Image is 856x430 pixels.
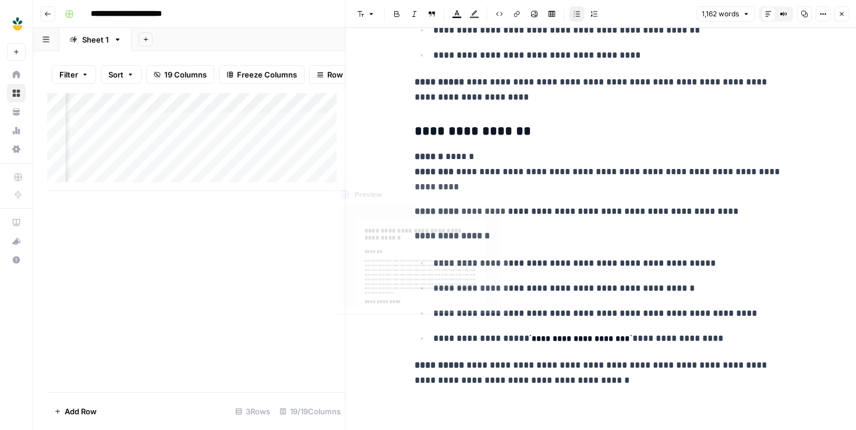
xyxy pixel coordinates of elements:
a: Browse [7,84,26,103]
button: Filter [52,65,96,84]
span: Row Height [327,69,369,80]
a: Settings [7,140,26,158]
img: Grow Therapy Logo [7,13,28,34]
button: Add Row [47,402,104,421]
span: Add Row [65,406,97,417]
span: Freeze Columns [237,69,297,80]
span: Filter [59,69,78,80]
a: Sheet 1 [59,28,132,51]
button: 1,162 words [696,6,755,22]
div: 19/19 Columns [275,402,345,421]
span: Sort [108,69,123,80]
span: 1,162 words [702,9,739,19]
button: Sort [101,65,142,84]
button: Row Height [309,65,377,84]
button: What's new? [7,232,26,251]
a: AirOps Academy [7,213,26,232]
button: Help + Support [7,251,26,269]
a: Your Data [7,103,26,121]
span: 19 Columns [164,69,207,80]
button: Freeze Columns [219,65,305,84]
button: Workspace: Grow Therapy [7,9,26,38]
div: Sheet 1 [82,34,109,45]
div: What's new? [8,232,25,250]
button: 19 Columns [146,65,214,84]
a: Usage [7,121,26,140]
div: 3 Rows [231,402,275,421]
a: Home [7,65,26,84]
